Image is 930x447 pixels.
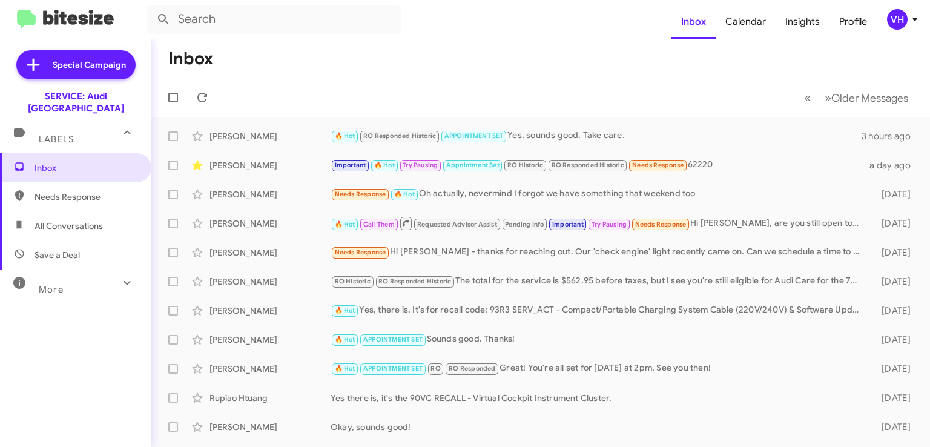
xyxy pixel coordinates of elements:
span: APPOINTMENT SET [444,132,504,140]
span: 🔥 Hot [374,161,395,169]
div: [DATE] [866,305,920,317]
span: Call Them [363,220,395,228]
div: Sounds good. Thanks! [331,333,866,346]
span: RO Historic [507,161,543,169]
button: VH [877,9,917,30]
a: Special Campaign [16,50,136,79]
a: Calendar [716,4,776,39]
span: Inbox [35,162,137,174]
span: Needs Response [335,190,386,198]
div: [PERSON_NAME] [209,247,331,259]
div: Rupiao Htuang [209,392,331,404]
span: Needs Response [335,248,386,256]
span: APPOINTMENT SET [363,336,423,343]
span: 🔥 Hot [335,336,355,343]
a: Inbox [671,4,716,39]
span: More [39,284,64,295]
span: 🔥 Hot [335,365,355,372]
nav: Page navigation example [797,85,915,110]
span: 🔥 Hot [394,190,415,198]
div: [PERSON_NAME] [209,363,331,375]
div: [PERSON_NAME] [209,217,331,230]
div: [PERSON_NAME] [209,421,331,433]
h1: Inbox [168,49,213,68]
span: « [804,90,811,105]
div: Hi [PERSON_NAME], are you still open to working with me on a service deal? [331,216,866,231]
span: Appointment Set [446,161,500,169]
div: Hi [PERSON_NAME] - thanks for reaching out. Our 'check engine' light recently came on. Can we sch... [331,245,866,259]
div: 3 hours ago [862,130,920,142]
span: Try Pausing [592,220,627,228]
div: The total for the service is $562.95 before taxes, but I see you're still eligible for Audi Care ... [331,274,866,288]
div: [DATE] [866,334,920,346]
input: Search [147,5,401,34]
span: Pending Info [505,220,544,228]
div: [DATE] [866,363,920,375]
div: [DATE] [866,392,920,404]
button: Next [817,85,915,110]
div: [PERSON_NAME] [209,188,331,200]
span: APPOINTMENT SET [363,365,423,372]
span: 🔥 Hot [335,132,355,140]
span: » [825,90,831,105]
span: Important [335,161,366,169]
div: [DATE] [866,247,920,259]
span: 🔥 Hot [335,306,355,314]
span: Needs Response [632,161,684,169]
span: RO [430,365,440,372]
div: Okay, sounds good! [331,421,866,433]
span: Requested Advisor Assist [417,220,497,228]
span: Needs Response [35,191,137,203]
div: [PERSON_NAME] [209,276,331,288]
div: Oh actually, nevermind I forgot we have something that weekend too [331,187,866,201]
div: VH [887,9,908,30]
div: [PERSON_NAME] [209,130,331,142]
span: Special Campaign [53,59,126,71]
div: Yes there is, it's the 90VC RECALL - Virtual Cockpit Instrument Cluster. [331,392,866,404]
div: a day ago [866,159,920,171]
div: [DATE] [866,421,920,433]
span: Needs Response [635,220,687,228]
span: Important [552,220,584,228]
div: Yes, there is. It's for recall code: 93R3 SERV_ACT - Compact/Portable Charging System Cable (220V... [331,303,866,317]
span: RO Responded Historic [378,277,451,285]
div: [DATE] [866,188,920,200]
span: RO Responded Historic [363,132,436,140]
div: [PERSON_NAME] [209,305,331,317]
a: Profile [829,4,877,39]
div: [DATE] [866,217,920,230]
span: 🔥 Hot [335,220,355,228]
div: 62220 [331,158,866,172]
div: Great! You're all set for [DATE] at 2pm. See you then! [331,362,866,376]
div: [PERSON_NAME] [209,334,331,346]
span: RO Responded [449,365,495,372]
div: Yes, sounds good. Take care. [331,129,862,143]
span: RO Historic [335,277,371,285]
span: RO Responded Historic [552,161,624,169]
div: [PERSON_NAME] [209,159,331,171]
span: Save a Deal [35,249,80,261]
button: Previous [797,85,818,110]
span: Labels [39,134,74,145]
span: Older Messages [831,91,908,105]
span: Try Pausing [403,161,438,169]
div: [DATE] [866,276,920,288]
a: Insights [776,4,829,39]
span: All Conversations [35,220,103,232]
